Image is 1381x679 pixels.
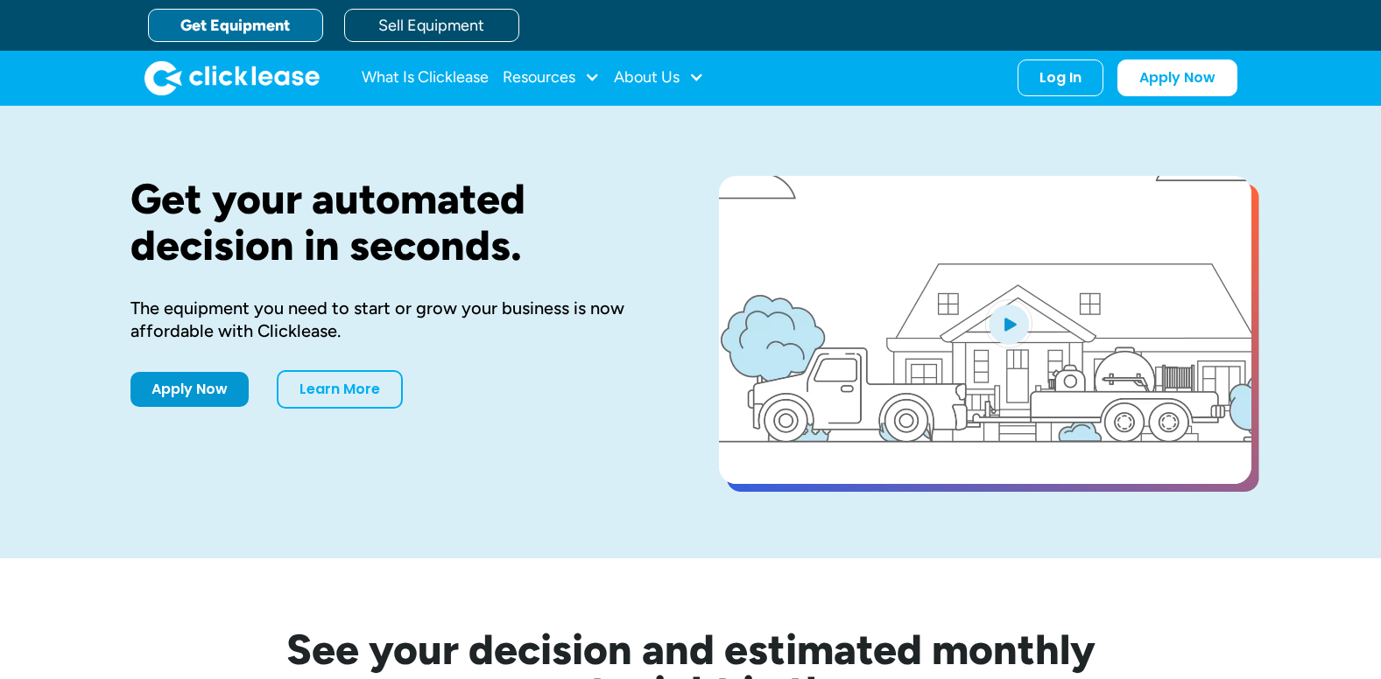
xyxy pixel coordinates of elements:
[130,372,249,407] a: Apply Now
[362,60,489,95] a: What Is Clicklease
[1039,69,1082,87] div: Log In
[130,297,663,342] div: The equipment you need to start or grow your business is now affordable with Clicklease.
[144,60,320,95] a: home
[144,60,320,95] img: Clicklease logo
[719,176,1251,484] a: open lightbox
[130,176,663,269] h1: Get your automated decision in seconds.
[344,9,519,42] a: Sell Equipment
[277,370,403,409] a: Learn More
[1117,59,1237,96] a: Apply Now
[985,299,1032,348] img: Blue play button logo on a light blue circular background
[503,60,600,95] div: Resources
[614,60,704,95] div: About Us
[148,9,323,42] a: Get Equipment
